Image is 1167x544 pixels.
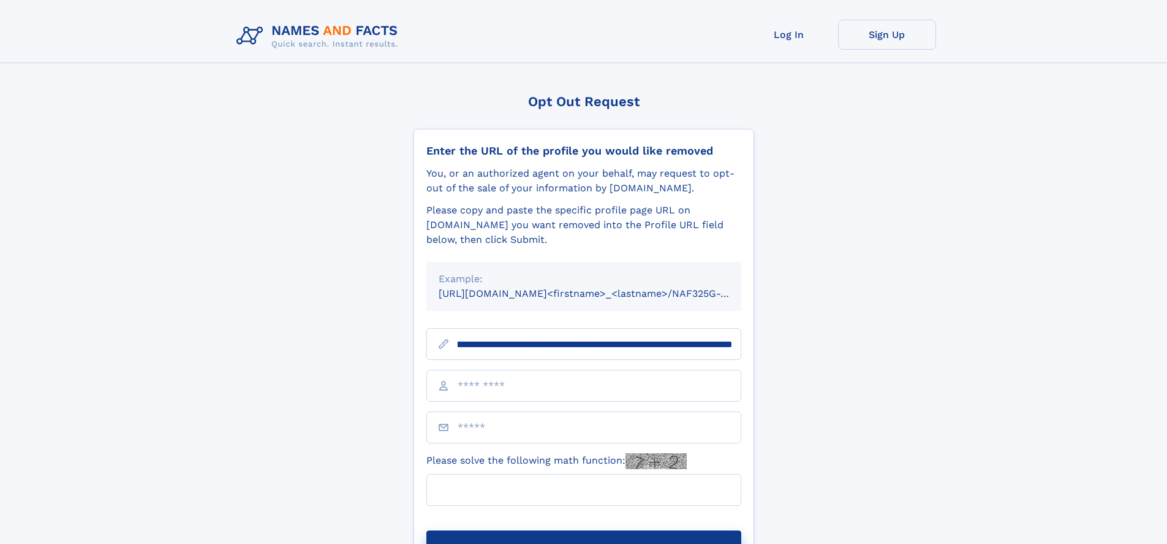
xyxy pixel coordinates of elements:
[426,203,741,247] div: Please copy and paste the specific profile page URL on [DOMAIN_NAME] you want removed into the Pr...
[439,288,765,299] small: [URL][DOMAIN_NAME]<firstname>_<lastname>/NAF325G-xxxxxxxx
[426,453,687,469] label: Please solve the following math function:
[414,94,754,109] div: Opt Out Request
[740,20,838,50] a: Log In
[232,20,408,53] img: Logo Names and Facts
[439,272,729,286] div: Example:
[838,20,936,50] a: Sign Up
[426,144,741,158] div: Enter the URL of the profile you would like removed
[426,166,741,196] div: You, or an authorized agent on your behalf, may request to opt-out of the sale of your informatio...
